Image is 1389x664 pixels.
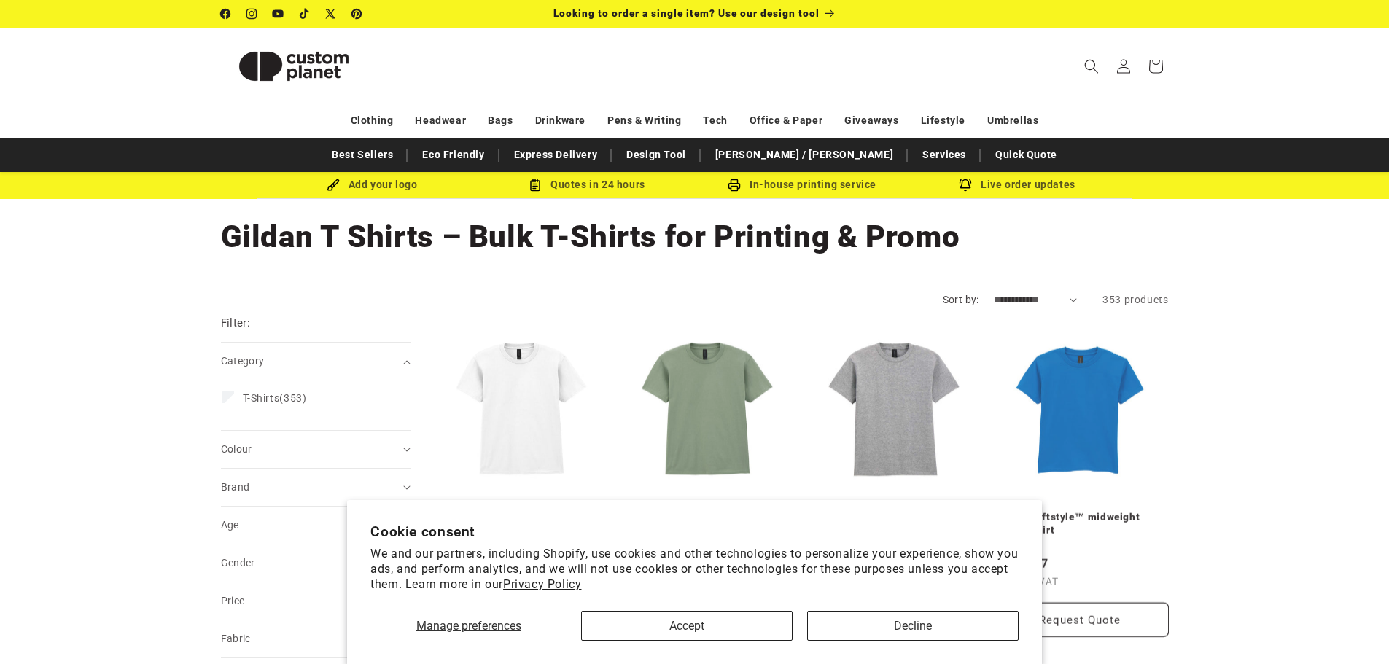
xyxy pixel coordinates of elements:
[807,611,1019,641] button: Decline
[1316,594,1389,664] iframe: Chat Widget
[221,343,411,380] summary: Category (0 selected)
[728,179,741,192] img: In-house printing
[708,142,900,168] a: [PERSON_NAME] / [PERSON_NAME]
[221,431,411,468] summary: Colour (0 selected)
[695,176,910,194] div: In-house printing service
[221,544,411,582] summary: Gender (0 selected)
[921,108,965,133] a: Lifestyle
[750,108,822,133] a: Office & Paper
[910,176,1125,194] div: Live order updates
[416,619,521,633] span: Manage preferences
[370,547,1019,592] p: We and our partners, including Shopify, use cookies and other technologies to personalize your ex...
[370,611,567,641] button: Manage preferences
[991,601,1169,635] button: Request Quote
[415,108,466,133] a: Headwear
[221,469,411,506] summary: Brand (0 selected)
[529,179,542,192] img: Order Updates Icon
[221,633,251,644] span: Fabric
[221,443,252,455] span: Colour
[607,108,681,133] a: Pens & Writing
[959,179,972,192] img: Order updates
[488,108,513,133] a: Bags
[553,7,820,19] span: Looking to order a single item? Use our design tool
[221,315,251,332] h2: Filter:
[215,28,372,104] a: Custom Planet
[243,392,280,404] span: T-Shirts
[351,108,394,133] a: Clothing
[619,142,693,168] a: Design Tool
[221,507,411,544] summary: Age (0 selected)
[265,176,480,194] div: Add your logo
[703,108,727,133] a: Tech
[327,179,340,192] img: Brush Icon
[221,595,245,606] span: Price
[221,217,1169,257] h1: Gildan T Shirts – Bulk T-Shirts for Printing & Promo
[480,176,695,194] div: Quotes in 24 hours
[243,391,307,405] span: (353)
[943,294,979,305] label: Sort by:
[988,142,1065,168] a: Quick Quote
[987,108,1038,133] a: Umbrellas
[221,481,250,493] span: Brand
[221,519,239,531] span: Age
[221,355,265,367] span: Category
[415,142,491,168] a: Eco Friendly
[1102,294,1168,305] span: 353 products
[915,142,973,168] a: Services
[370,523,1019,540] h2: Cookie consent
[581,611,793,641] button: Accept
[1075,50,1108,82] summary: Search
[324,142,400,168] a: Best Sellers
[221,34,367,99] img: Custom Planet
[535,108,585,133] a: Drinkware
[221,582,411,620] summary: Price
[221,620,411,657] summary: Fabric (0 selected)
[221,557,255,569] span: Gender
[844,108,898,133] a: Giveaways
[507,142,605,168] a: Express Delivery
[991,509,1169,534] a: Royal - Softstyle™ midweight youth t-shirt
[503,577,581,591] a: Privacy Policy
